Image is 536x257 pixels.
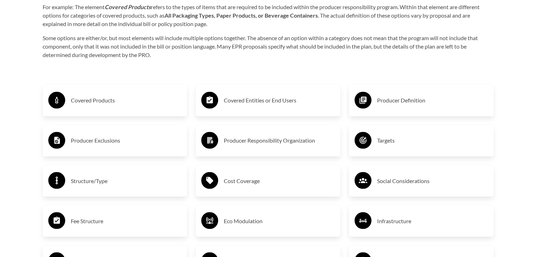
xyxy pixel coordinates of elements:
[377,135,488,146] h3: Targets
[43,34,494,59] p: Some options are either/or, but most elements will include multiple options together. The absence...
[224,175,335,186] h3: Cost Coverage
[224,135,335,146] h3: Producer Responsibility Organization
[165,12,318,19] strong: All Packaging Types, Paper Products, or Beverage Containers
[71,135,182,146] h3: Producer Exclusions
[224,215,335,226] h3: Eco Modulation
[71,175,182,186] h3: Structure/Type
[377,175,488,186] h3: Social Considerations
[71,215,182,226] h3: Fee Structure
[71,95,182,106] h3: Covered Products
[43,3,494,28] p: For example: The element refers to the types of items that are required to be included within the...
[377,95,488,106] h3: Producer Definition
[377,215,488,226] h3: Infrastructure
[105,4,151,10] strong: Covered Products
[224,95,335,106] h3: Covered Entities or End Users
